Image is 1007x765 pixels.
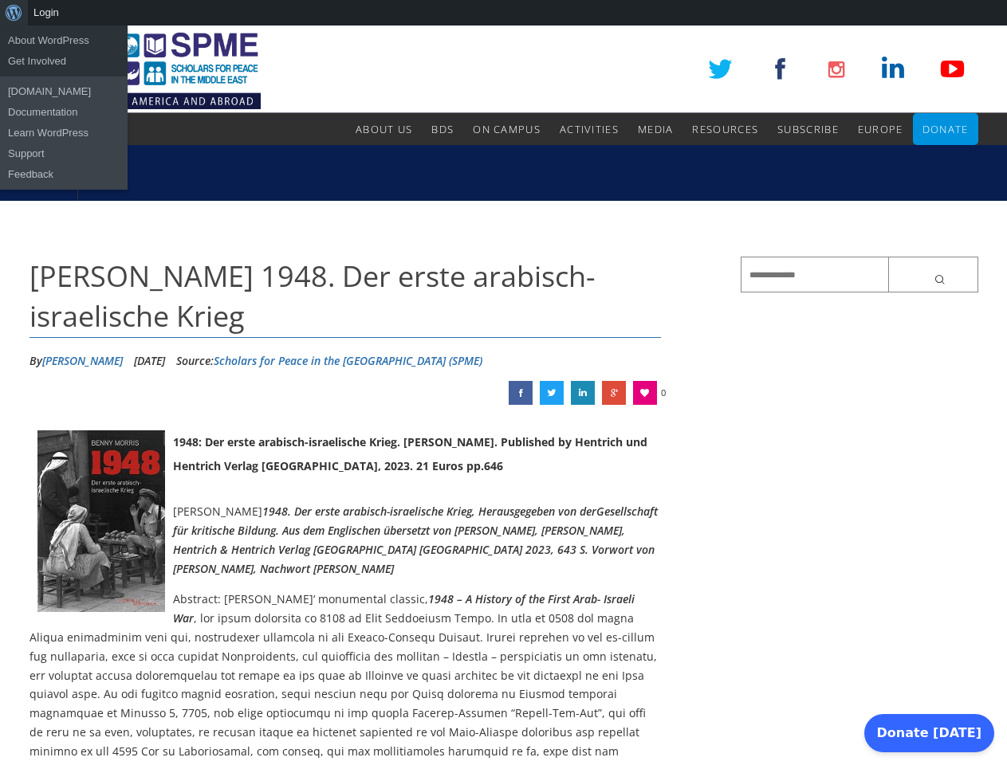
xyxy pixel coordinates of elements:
[262,504,596,519] em: 1948. Der erste arabisch-israelische Krieg, Herausgegeben von der
[661,381,666,405] span: 0
[473,122,541,136] span: On Campus
[173,434,647,473] strong: 1948: Der erste arabisch-israelische Krieg. [PERSON_NAME]. Published by Hentrich und Hentrich Ver...
[922,113,969,145] a: Donate
[922,122,969,136] span: Donate
[37,430,165,612] img: Benny Morris 1948. Der erste arabisch-israelische Krieg
[571,381,595,405] a: Benny Morris 1948. Der erste arabisch-israelische Krieg
[692,113,758,145] a: Resources
[42,353,123,368] a: [PERSON_NAME]
[30,349,123,373] li: By
[173,591,635,626] em: 1948 – A History of the First Arab- Israeli War
[509,381,533,405] a: Benny Morris 1948. Der erste arabisch-israelische Krieg
[176,349,482,373] div: Source:
[30,502,662,578] p: [PERSON_NAME]
[638,113,674,145] a: Media
[30,257,596,335] span: [PERSON_NAME] 1948. Der erste arabisch-israelische Krieg
[356,122,412,136] span: About Us
[356,113,412,145] a: About Us
[777,113,839,145] a: Subscribe
[214,353,482,368] a: Scholars for Peace in the [GEOGRAPHIC_DATA] (SPME)
[777,122,839,136] span: Subscribe
[540,381,564,405] a: Benny Morris 1948. Der erste arabisch-israelische Krieg
[560,113,619,145] a: Activities
[602,381,626,405] a: Benny Morris 1948. Der erste arabisch-israelische Krieg
[560,122,619,136] span: Activities
[858,113,903,145] a: Europe
[431,122,454,136] span: BDS
[638,122,674,136] span: Media
[30,25,261,113] img: SPME
[473,113,541,145] a: On Campus
[134,349,165,373] li: [DATE]
[692,122,758,136] span: Resources
[431,113,454,145] a: BDS
[173,504,658,575] em: Gesellschaft für kritische Bildung. Aus dem Englischen übersetzt von [PERSON_NAME], [PERSON_NAME]...
[858,122,903,136] span: Europe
